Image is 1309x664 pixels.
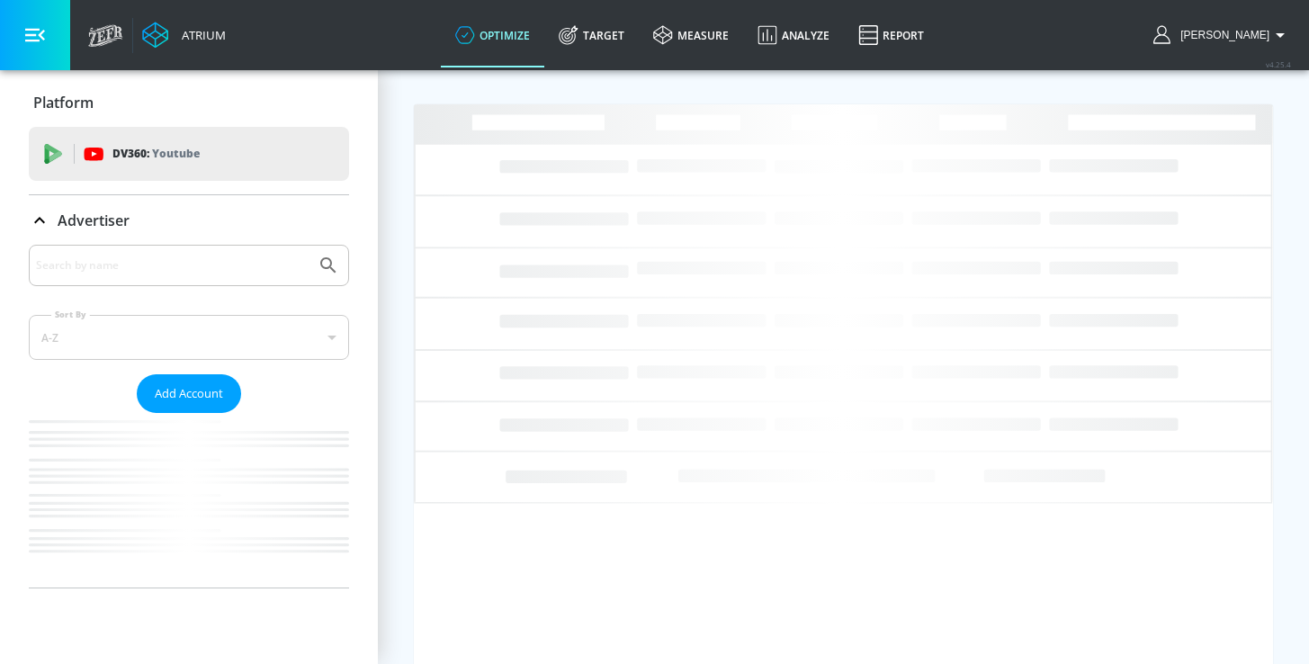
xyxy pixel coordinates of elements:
span: login as: renata.fonseca@zefr.com [1173,29,1269,41]
p: Advertiser [58,211,130,230]
label: Sort By [51,309,90,320]
div: Atrium [175,27,226,43]
div: DV360: Youtube [29,127,349,181]
a: Analyze [743,3,844,67]
a: Report [844,3,938,67]
p: DV360: [112,144,200,164]
a: optimize [441,3,544,67]
div: Platform [29,77,349,128]
div: A-Z [29,315,349,360]
a: Target [544,3,639,67]
a: Atrium [142,22,226,49]
button: [PERSON_NAME] [1153,24,1291,46]
span: v 4.25.4 [1266,59,1291,69]
span: Add Account [155,383,223,404]
button: Add Account [137,374,241,413]
div: Advertiser [29,195,349,246]
p: Youtube [152,144,200,163]
p: Platform [33,93,94,112]
div: Advertiser [29,245,349,588]
input: Search by name [36,254,309,277]
a: measure [639,3,743,67]
nav: list of Advertiser [29,413,349,588]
